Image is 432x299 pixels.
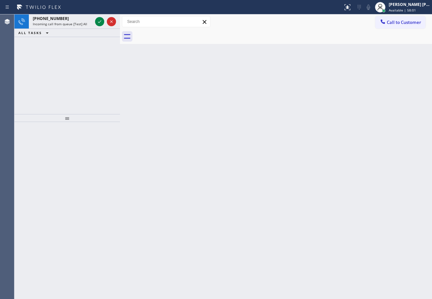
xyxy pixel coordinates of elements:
[107,17,116,26] button: Reject
[389,8,416,12] span: Available | 58:01
[389,2,430,7] div: [PERSON_NAME] [PERSON_NAME] Dahil
[14,29,55,37] button: ALL TASKS
[364,3,373,12] button: Mute
[33,22,87,26] span: Incoming call from queue [Test] All
[18,30,42,35] span: ALL TASKS
[33,16,69,21] span: [PHONE_NUMBER]
[122,16,210,27] input: Search
[375,16,425,29] button: Call to Customer
[95,17,104,26] button: Accept
[387,19,421,25] span: Call to Customer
